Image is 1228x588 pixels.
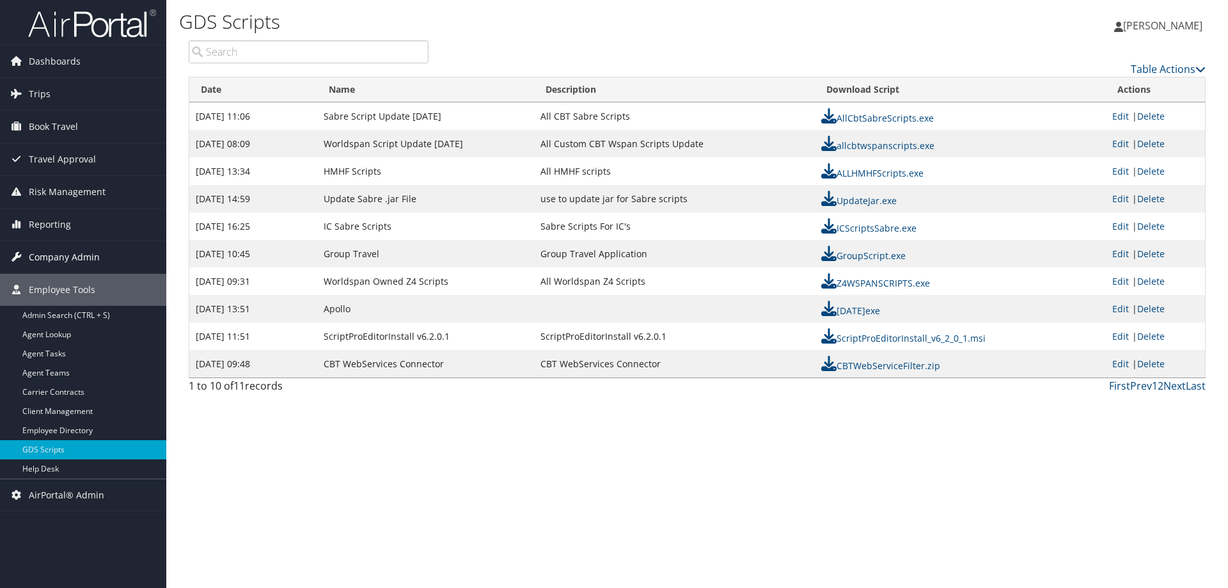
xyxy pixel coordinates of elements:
a: Edit [1112,220,1129,232]
td: use to update jar for Sabre scripts [534,185,814,212]
a: 2 [1158,379,1163,393]
a: Delete [1137,138,1165,150]
td: IC Sabre Scripts [317,212,534,240]
td: [DATE] 11:06 [189,102,317,130]
td: CBT WebServices Connector [534,350,814,377]
a: 1 [1152,379,1158,393]
td: Worldspan Owned Z4 Scripts [317,267,534,295]
a: Delete [1137,248,1165,260]
a: ICScriptsSabre.exe [821,222,917,234]
img: airportal-logo.png [28,8,156,38]
td: CBT WebServices Connector [317,350,534,377]
td: [DATE] 16:25 [189,212,317,240]
td: Apollo [317,295,534,322]
span: [PERSON_NAME] [1123,19,1202,33]
a: [DATE]exe [821,305,880,317]
a: Edit [1112,275,1129,287]
td: | [1106,267,1205,295]
span: Dashboards [29,45,81,77]
td: | [1106,157,1205,185]
a: Next [1163,379,1186,393]
a: Delete [1137,275,1165,287]
td: All Custom CBT Wspan Scripts Update [534,130,814,157]
td: Sabre Script Update [DATE] [317,102,534,130]
td: | [1106,212,1205,240]
a: First [1109,379,1130,393]
input: Search [189,40,429,63]
td: | [1106,185,1205,212]
a: Edit [1112,248,1129,260]
span: 11 [233,379,245,393]
h1: GDS Scripts [179,8,870,35]
td: HMHF Scripts [317,157,534,185]
a: allcbtwspanscripts.exe [821,139,934,152]
td: Group Travel [317,240,534,267]
a: [PERSON_NAME] [1114,6,1215,45]
td: Sabre Scripts For IC's [534,212,814,240]
a: Prev [1130,379,1152,393]
td: [DATE] 09:31 [189,267,317,295]
a: Delete [1137,193,1165,205]
a: Z4WSPANSCRIPTS.exe [821,277,930,289]
span: AirPortal® Admin [29,479,104,511]
a: Delete [1137,303,1165,315]
td: | [1106,350,1205,377]
th: Actions [1106,77,1205,102]
a: AllCbtSabreScripts.exe [821,112,934,124]
a: Delete [1137,165,1165,177]
span: Risk Management [29,176,106,208]
td: | [1106,130,1205,157]
td: | [1106,102,1205,130]
td: [DATE] 10:45 [189,240,317,267]
td: All HMHF scripts [534,157,814,185]
span: Reporting [29,209,71,241]
a: Edit [1112,330,1129,342]
a: CBTWebServiceFilter.zip [821,360,940,372]
td: Group Travel Application [534,240,814,267]
td: Update Sabre .jar File [317,185,534,212]
td: [DATE] 08:09 [189,130,317,157]
a: GroupScript.exe [821,250,906,262]
td: [DATE] 13:34 [189,157,317,185]
td: ScriptProEditorInstall v6.2.0.1 [317,322,534,350]
td: [DATE] 13:51 [189,295,317,322]
a: Table Actions [1131,62,1206,76]
a: Delete [1137,110,1165,122]
td: [DATE] 11:51 [189,322,317,350]
a: Delete [1137,330,1165,342]
a: ALLHMHFScripts.exe [821,167,924,179]
a: Edit [1112,358,1129,370]
td: Worldspan Script Update [DATE] [317,130,534,157]
th: Download Script: activate to sort column ascending [815,77,1106,102]
div: 1 to 10 of records [189,378,429,400]
a: UpdateJar.exe [821,195,897,207]
td: | [1106,295,1205,322]
a: ScriptProEditorInstall_v6_2_0_1.msi [821,332,986,344]
th: Name: activate to sort column ascending [317,77,534,102]
th: Description: activate to sort column ascending [534,77,814,102]
td: All Worldspan Z4 Scripts [534,267,814,295]
a: Edit [1112,138,1129,150]
a: Edit [1112,110,1129,122]
td: | [1106,240,1205,267]
span: Book Travel [29,111,78,143]
a: Delete [1137,220,1165,232]
a: Delete [1137,358,1165,370]
td: | [1106,322,1205,350]
td: All CBT Sabre Scripts [534,102,814,130]
span: Trips [29,78,51,110]
a: Last [1186,379,1206,393]
td: [DATE] 09:48 [189,350,317,377]
td: [DATE] 14:59 [189,185,317,212]
span: Company Admin [29,241,100,273]
td: ScriptProEditorInstall v6.2.0.1 [534,322,814,350]
span: Employee Tools [29,274,95,306]
span: Travel Approval [29,143,96,175]
th: Date: activate to sort column ascending [189,77,317,102]
a: Edit [1112,165,1129,177]
a: Edit [1112,303,1129,315]
a: Edit [1112,193,1129,205]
